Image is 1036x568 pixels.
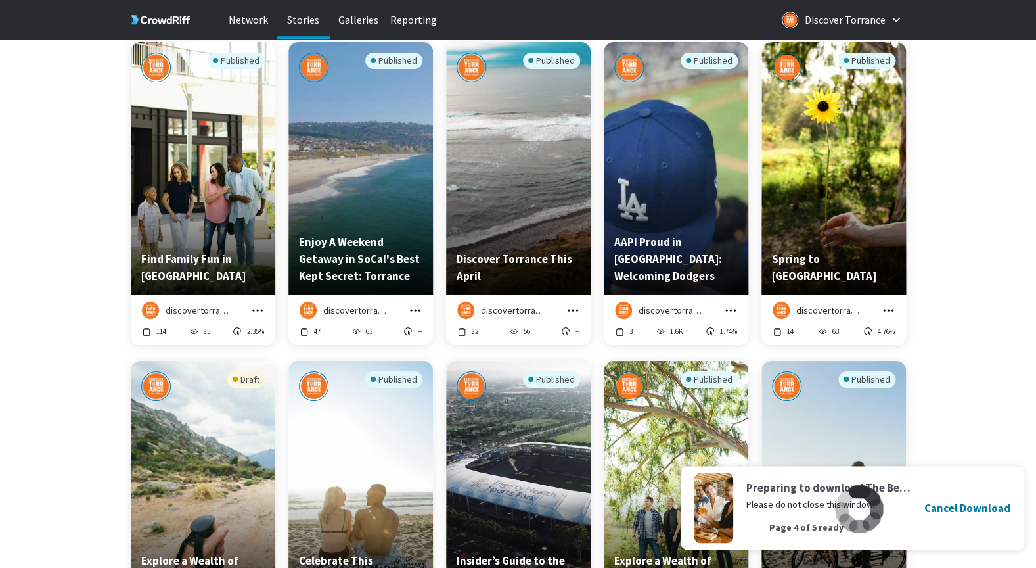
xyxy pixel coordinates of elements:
div: Published [365,371,422,388]
p: 14 [787,326,794,337]
button: 47 [299,325,321,337]
p: Discover Torrance This April [457,250,580,285]
p: Spring to Torrance [772,250,895,285]
p: 3 [629,326,633,337]
button: 1.6K [655,325,683,337]
span: Page 4 of 5 ready [746,517,911,537]
div: Published [681,371,738,388]
img: discovertorrance [299,371,328,401]
button: 3 [614,325,633,337]
p: 2.35% [247,326,264,337]
img: Notification banner [694,473,733,543]
p: discovertorrance [639,304,705,317]
p: Discover Torrance [805,9,886,30]
button: 85 [188,325,210,337]
img: discovertorrance [457,302,474,319]
button: -- [403,325,422,337]
button: 1.74% [705,325,738,337]
img: discovertorrance [457,371,486,401]
img: discovertorrance [457,53,486,82]
button: 63 [817,325,840,337]
img: Logo for Discover Torrance [782,12,798,28]
p: 63 [366,326,372,337]
button: 2.35% [232,325,265,337]
a: Preview story titled 'Spring to Torrance' [761,286,906,298]
p: Find Family Fun in Torrance [141,250,265,285]
p: 1.6K [670,326,683,337]
p: discovertorrance [166,304,232,317]
button: 63 [351,325,373,337]
div: Published [838,371,895,388]
h4: Preparing to download The Best Happy Hours in [GEOGRAPHIC_DATA] [746,479,911,496]
img: discovertorrance [773,302,790,319]
button: 56 [508,325,531,337]
a: Preview story titled 'Enjoy A Weekend Getaway in SoCal's Best Kept Secret: Torrance' [288,286,433,298]
button: 14 [772,325,794,337]
img: discovertorrance [614,371,644,401]
div: Published [681,53,738,69]
img: discovertorrance [300,302,317,319]
p: Please do not close this window. [746,498,911,511]
p: discovertorrance [323,304,390,317]
img: discovertorrance [141,53,171,82]
p: Enjoy A Weekend Getaway in SoCal's Best Kept Secret: Torrance [299,233,422,285]
p: 1.74% [720,326,737,337]
div: Published [365,53,422,69]
button: Cancel Download [924,499,1011,517]
p: discovertorrance [481,304,547,317]
p: AAPI Proud in Torrance: Welcoming Dodgers Ohtani and Yamamoto [614,233,738,285]
img: discovertorrance [615,302,632,319]
button: 82 [457,325,479,337]
button: 114 [141,325,167,337]
img: discovertorrance [141,371,171,401]
button: -- [560,325,580,337]
img: discovertorrance [614,53,644,82]
p: 47 [314,326,321,337]
a: Preview story titled 'AAPI Proud in Torrance: Welcoming Dodgers Ohtani and Yamamoto' [604,286,748,298]
div: Published [838,53,895,69]
div: Published [523,371,580,388]
p: 85 [203,326,210,337]
div: Draft [227,371,265,388]
p: 63 [832,326,839,337]
button: 4.76% [863,325,895,337]
p: 82 [472,326,478,337]
a: Preview story titled 'Discover Torrance This April' [446,286,591,298]
div: Published [523,53,580,69]
p: -- [575,326,579,337]
img: discovertorrance [299,53,328,82]
img: discovertorrance [142,302,159,319]
p: 56 [524,326,530,337]
p: 4.76% [878,326,895,337]
img: discovertorrance [772,371,801,401]
h4: Cancel Download [924,500,1010,517]
img: discovertorrance [772,53,801,82]
a: Preview story titled 'Find Family Fun in Torrance' [131,286,275,298]
p: discovertorrance [796,304,863,317]
p: -- [418,326,422,337]
p: 114 [156,326,166,337]
div: Published [208,53,265,69]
